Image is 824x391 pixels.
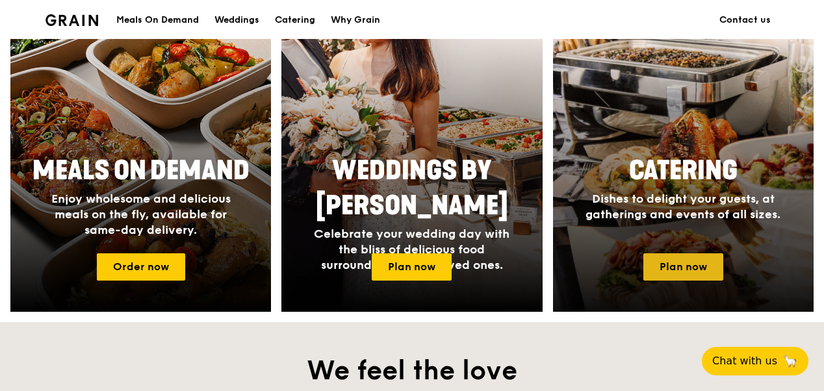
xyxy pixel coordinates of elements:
[712,1,779,40] a: Contact us
[331,1,380,40] div: Why Grain
[712,353,777,369] span: Chat with us
[314,227,509,272] span: Celebrate your wedding day with the bliss of delicious food surrounded by your loved ones.
[116,1,199,40] div: Meals On Demand
[214,1,259,40] div: Weddings
[702,347,808,375] button: Chat with us🦙
[207,1,267,40] a: Weddings
[267,1,323,40] a: Catering
[275,1,315,40] div: Catering
[586,192,780,221] span: Dishes to delight your guests, at gatherings and events of all sizes.
[372,253,452,281] a: Plan now
[629,155,738,186] span: Catering
[782,353,798,369] span: 🦙
[316,155,508,221] span: Weddings by [PERSON_NAME]
[643,253,723,281] a: Plan now
[32,155,250,186] span: Meals On Demand
[51,192,231,237] span: Enjoy wholesome and delicious meals on the fly, available for same-day delivery.
[97,253,185,281] a: Order now
[323,1,388,40] a: Why Grain
[45,14,98,26] img: Grain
